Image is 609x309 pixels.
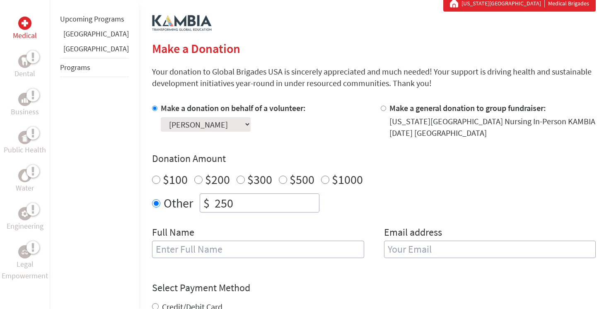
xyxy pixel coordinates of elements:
[2,258,48,282] p: Legal Empowerment
[18,169,31,182] div: Water
[152,281,596,295] h4: Select Payment Method
[60,58,129,77] li: Programs
[205,171,230,187] label: $200
[200,194,213,212] div: $
[60,28,129,43] li: Belize
[4,131,46,156] a: Public HealthPublic Health
[11,106,39,118] p: Business
[164,193,193,212] label: Other
[18,55,31,68] div: Dental
[389,116,596,139] div: [US_STATE][GEOGRAPHIC_DATA] Nursing In-Person KAMBIA [DATE] [GEOGRAPHIC_DATA]
[16,169,34,194] a: WaterWater
[18,131,31,144] div: Public Health
[11,93,39,118] a: BusinessBusiness
[163,171,188,187] label: $100
[22,249,28,254] img: Legal Empowerment
[4,144,46,156] p: Public Health
[389,103,546,113] label: Make a general donation to group fundraiser:
[18,245,31,258] div: Legal Empowerment
[213,194,319,212] input: Enter Amount
[152,152,596,165] h4: Donation Amount
[13,30,37,41] p: Medical
[22,57,28,65] img: Dental
[2,245,48,282] a: Legal EmpowermentLegal Empowerment
[22,171,28,180] img: Water
[60,63,90,72] a: Programs
[152,241,364,258] input: Enter Full Name
[7,220,43,232] p: Engineering
[384,241,596,258] input: Your Email
[60,43,129,58] li: Panama
[60,10,129,28] li: Upcoming Programs
[16,182,34,194] p: Water
[247,171,272,187] label: $300
[22,133,28,142] img: Public Health
[384,226,442,241] label: Email address
[18,93,31,106] div: Business
[15,55,35,80] a: DentalDental
[152,226,194,241] label: Full Name
[22,210,28,217] img: Engineering
[332,171,363,187] label: $1000
[63,29,129,39] a: [GEOGRAPHIC_DATA]
[290,171,314,187] label: $500
[13,17,37,41] a: MedicalMedical
[7,207,43,232] a: EngineeringEngineering
[18,207,31,220] div: Engineering
[152,66,596,89] p: Your donation to Global Brigades USA is sincerely appreciated and much needed! Your support is dr...
[22,96,28,103] img: Business
[18,17,31,30] div: Medical
[15,68,35,80] p: Dental
[22,20,28,27] img: Medical
[161,103,306,113] label: Make a donation on behalf of a volunteer:
[60,14,124,24] a: Upcoming Programs
[152,15,212,31] img: logo-kambia.png
[152,41,596,56] h2: Make a Donation
[63,44,129,53] a: [GEOGRAPHIC_DATA]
